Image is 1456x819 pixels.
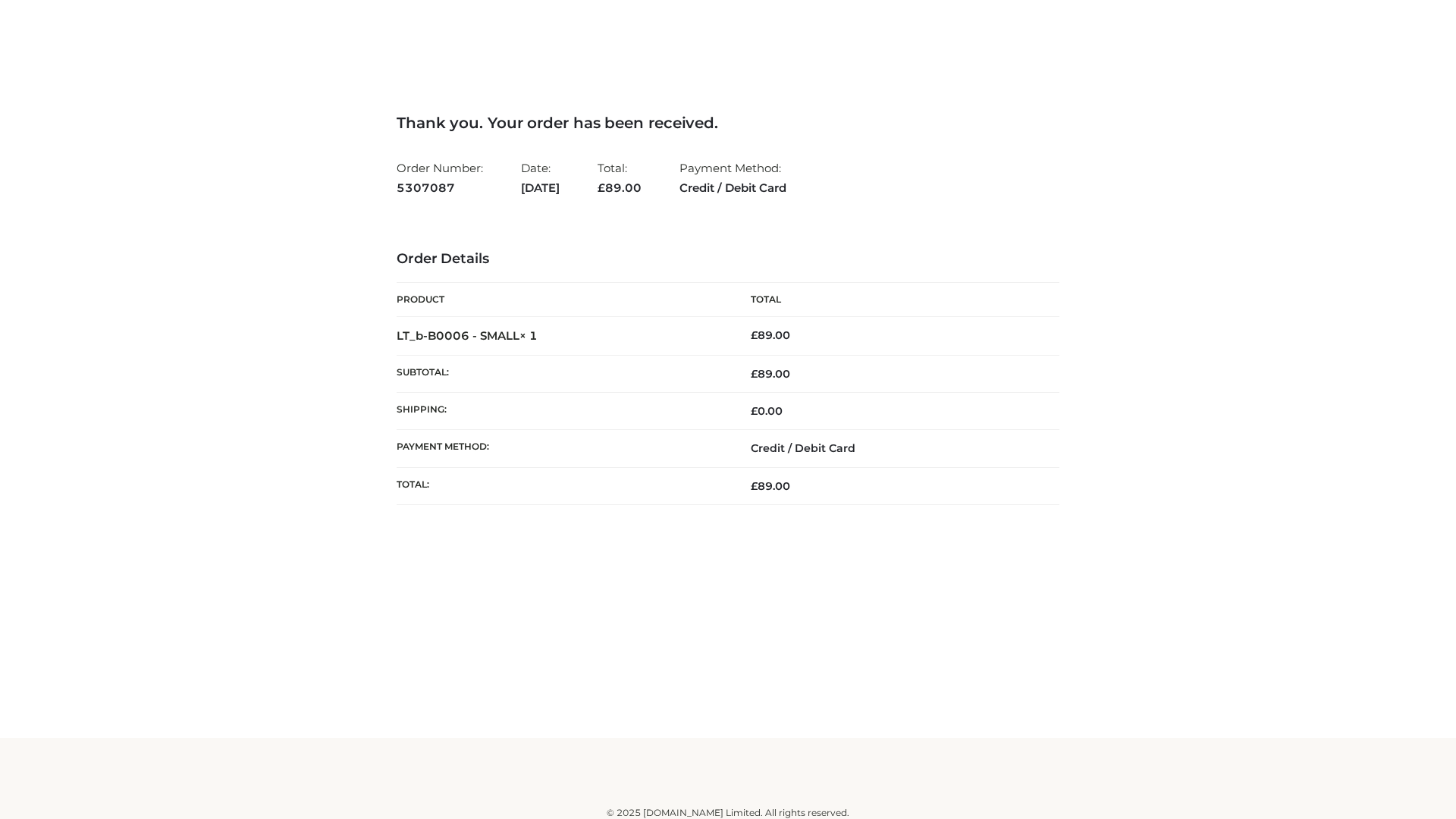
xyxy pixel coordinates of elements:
bdi: 0.00 [751,404,783,418]
h3: Thank you. Your order has been received. [397,114,1059,132]
th: Product [397,283,728,317]
span: £ [751,404,758,418]
strong: × 1 [519,328,538,343]
span: 89.00 [751,479,790,493]
span: £ [598,180,605,195]
li: Payment Method: [679,155,786,201]
th: Subtotal: [397,355,728,392]
td: Credit / Debit Card [728,430,1059,467]
strong: Credit / Debit Card [679,178,786,198]
span: 89.00 [598,180,642,195]
th: Payment method: [397,430,728,467]
th: Total: [397,467,728,504]
li: Date: [521,155,560,201]
span: £ [751,479,758,493]
th: Shipping: [397,393,728,430]
li: Order Number: [397,155,483,201]
li: Total: [598,155,642,201]
strong: [DATE] [521,178,560,198]
strong: 5307087 [397,178,483,198]
h3: Order Details [397,251,1059,268]
bdi: 89.00 [751,328,790,342]
span: 89.00 [751,367,790,381]
th: Total [728,283,1059,317]
span: £ [751,367,758,381]
strong: LT_b-B0006 - SMALL [397,328,538,343]
span: £ [751,328,758,342]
